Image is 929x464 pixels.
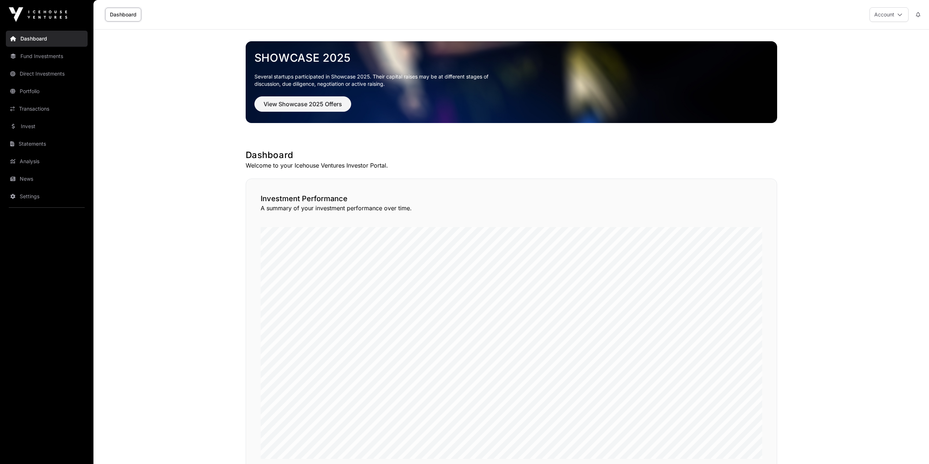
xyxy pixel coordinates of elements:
[6,118,88,134] a: Invest
[6,31,88,47] a: Dashboard
[246,161,777,170] p: Welcome to your Icehouse Ventures Investor Portal.
[261,204,762,212] p: A summary of your investment performance over time.
[264,100,342,108] span: View Showcase 2025 Offers
[246,41,777,123] img: Showcase 2025
[261,193,762,204] h2: Investment Performance
[9,7,67,22] img: Icehouse Ventures Logo
[6,101,88,117] a: Transactions
[6,48,88,64] a: Fund Investments
[6,171,88,187] a: News
[6,66,88,82] a: Direct Investments
[254,51,768,64] a: Showcase 2025
[254,73,500,88] p: Several startups participated in Showcase 2025. Their capital raises may be at different stages o...
[6,188,88,204] a: Settings
[254,96,351,112] button: View Showcase 2025 Offers
[6,83,88,99] a: Portfolio
[6,153,88,169] a: Analysis
[870,7,909,22] button: Account
[254,104,351,111] a: View Showcase 2025 Offers
[105,8,141,22] a: Dashboard
[6,136,88,152] a: Statements
[246,149,777,161] h1: Dashboard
